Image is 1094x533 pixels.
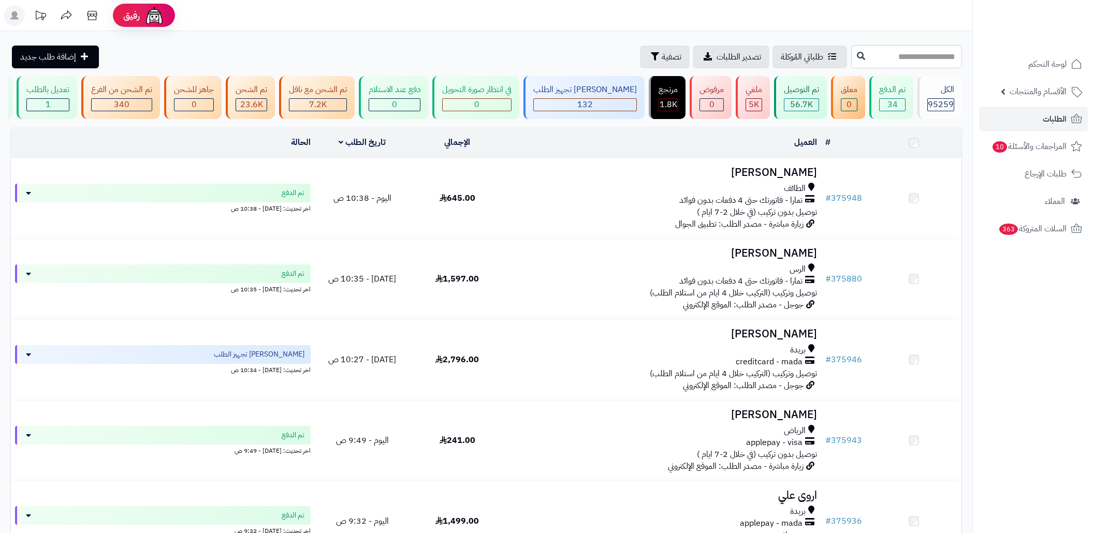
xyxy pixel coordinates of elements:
[825,434,831,447] span: #
[328,353,396,366] span: [DATE] - 10:27 ص
[794,136,817,149] a: العميل
[174,84,214,96] div: جاهز للشحن
[435,515,479,527] span: 1,499.00
[927,84,954,96] div: الكل
[772,76,829,119] a: تم التوصيل 56.7K
[1010,84,1067,99] span: الأقسام والمنتجات
[430,76,521,119] a: في انتظار صورة التحويل 0
[15,364,311,375] div: اخر تحديث: [DATE] - 10:34 ص
[533,84,637,96] div: [PERSON_NAME] تجهيز الطلب
[224,76,277,119] a: تم الشحن 23.6K
[1043,112,1067,126] span: الطلبات
[697,448,817,461] span: توصيل بدون تركيب (في خلال 2-7 ايام )
[662,51,681,63] span: تصفية
[683,379,804,392] span: جوجل - مصدر الطلب: الموقع الإلكتروني
[236,99,267,111] div: 23631
[688,76,734,119] a: مرفوض 0
[27,99,69,111] div: 1
[790,506,806,517] span: بريدة
[521,76,647,119] a: [PERSON_NAME] تجهيز الطلب 132
[825,273,831,285] span: #
[746,437,803,449] span: applepay - visa
[192,98,197,111] span: 0
[825,353,831,366] span: #
[647,76,688,119] a: مرتجع 1.8K
[474,98,479,111] span: 0
[790,98,813,111] span: 56.7K
[79,76,162,119] a: تم الشحن من الفرع 340
[697,206,817,218] span: توصيل بدون تركيب (في خلال 2-7 ايام )
[1028,57,1067,71] span: لوحة التحكم
[15,283,311,294] div: اخر تحديث: [DATE] - 10:35 ص
[880,99,905,111] div: 34
[443,99,511,111] div: 0
[829,76,867,119] a: معلق 0
[825,353,862,366] a: #375946
[841,99,857,111] div: 0
[825,192,831,204] span: #
[679,195,803,206] span: تمارا - فاتورتك حتى 4 دفعات بدون فوائد
[700,99,723,111] div: 0
[369,84,420,96] div: دفع عند الاستلام
[668,460,804,472] span: زيارة مباشرة - مصدر الطلب: الموقع الإلكتروني
[928,98,954,111] span: 95259
[534,99,636,111] div: 132
[736,356,803,368] span: creditcard - mada
[1045,194,1065,209] span: العملاء
[328,273,396,285] span: [DATE] - 10:35 ص
[509,167,817,179] h3: [PERSON_NAME]
[717,51,761,63] span: تصدير الطلبات
[709,98,714,111] span: 0
[27,5,53,28] a: تحديثات المنصة
[887,98,898,111] span: 34
[91,84,152,96] div: تم الشحن من الفرع
[123,9,140,22] span: رفيق
[772,46,847,68] a: طلباتي المُوكلة
[444,136,470,149] a: الإجمالي
[746,84,762,96] div: ملغي
[440,192,475,204] span: 645.00
[15,202,311,213] div: اخر تحديث: [DATE] - 10:38 ص
[847,98,852,111] span: 0
[509,247,817,259] h3: [PERSON_NAME]
[357,76,430,119] a: دفع عند الاستلام 0
[679,275,803,287] span: تمارا - فاتورتك حتى 4 دفعات بدون فوائد
[998,221,1067,236] span: السلات المتروكة
[174,99,213,111] div: 0
[15,445,311,455] div: اخر تحديث: [DATE] - 9:49 ص
[740,517,803,529] span: applepay - mada
[915,76,964,119] a: الكل95259
[979,107,1088,131] a: الطلبات
[240,98,263,111] span: 23.6K
[979,161,1088,186] a: طلبات الإرجاع
[309,98,327,111] span: 7.2K
[392,98,397,111] span: 0
[979,216,1088,241] a: السلات المتروكة363
[289,84,347,96] div: تم الشحن مع ناقل
[214,349,304,360] span: [PERSON_NAME] تجهيز الطلب
[14,76,79,119] a: تعديل بالطلب 1
[825,515,862,527] a: #375936
[577,98,593,111] span: 132
[435,353,479,366] span: 2,796.00
[236,84,267,96] div: تم الشحن
[979,52,1088,77] a: لوحة التحكم
[979,134,1088,159] a: المراجعات والأسئلة10
[289,99,346,111] div: 7223
[979,189,1088,214] a: العملاء
[784,183,806,195] span: الطائف
[991,139,1067,154] span: المراجعات والأسئلة
[693,46,769,68] a: تصدير الطلبات
[650,367,817,380] span: توصيل وتركيب (التركيب خلال 4 ايام من استلام الطلب)
[440,434,475,447] span: 241.00
[333,192,391,204] span: اليوم - 10:38 ص
[746,99,762,111] div: 4977
[144,5,165,26] img: ai-face.png
[336,515,389,527] span: اليوم - 9:32 ص
[790,263,806,275] span: الرس
[92,99,152,111] div: 340
[825,192,862,204] a: #375948
[282,430,304,440] span: تم الدفع
[114,98,129,111] span: 340
[282,188,304,198] span: تم الدفع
